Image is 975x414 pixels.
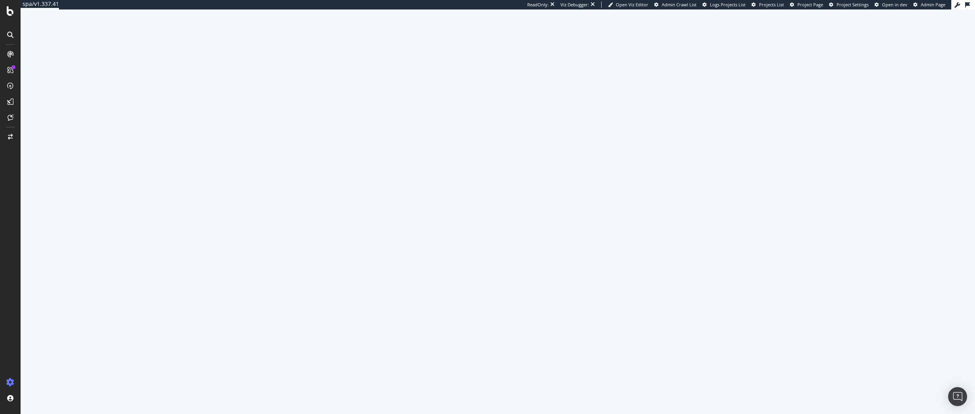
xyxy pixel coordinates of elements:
[654,2,697,8] a: Admin Crawl List
[882,2,907,8] span: Open in dev
[710,2,746,8] span: Logs Projects List
[608,2,648,8] a: Open Viz Editor
[560,2,589,8] div: Viz Debugger:
[829,2,869,8] a: Project Settings
[662,2,697,8] span: Admin Crawl List
[913,2,945,8] a: Admin Page
[527,2,549,8] div: ReadOnly:
[752,2,784,8] a: Projects List
[790,2,823,8] a: Project Page
[837,2,869,8] span: Project Settings
[616,2,648,8] span: Open Viz Editor
[702,2,746,8] a: Logs Projects List
[875,2,907,8] a: Open in dev
[921,2,945,8] span: Admin Page
[948,387,967,406] div: Open Intercom Messenger
[797,2,823,8] span: Project Page
[759,2,784,8] span: Projects List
